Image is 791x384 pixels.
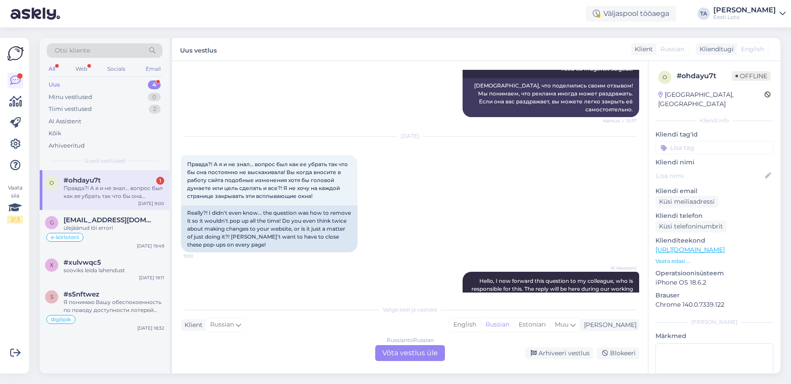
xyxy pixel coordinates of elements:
[696,45,734,54] div: Klienditugi
[375,345,445,361] div: Võta vestlus üle
[655,186,773,196] p: Kliendi email
[7,184,23,224] div: Vaata siia
[49,80,60,89] div: Uus
[137,325,164,331] div: [DATE] 18:32
[84,157,125,165] span: Uued vestlused
[64,216,155,224] span: getter.sade@mail.ee
[741,45,764,54] span: English
[184,253,217,259] span: 9:00
[49,93,92,102] div: Minu vestlused
[47,63,57,75] div: All
[597,347,639,359] div: Blokeeri
[713,14,776,21] div: Eesti Loto
[655,318,773,326] div: [PERSON_NAME]
[49,129,61,138] div: Kõik
[603,118,637,124] span: Nähtud ✓ 10:17
[49,141,85,150] div: Arhiveeritud
[697,8,710,20] div: TA
[677,71,732,81] div: # ohdayu7t
[463,78,639,117] div: [DEMOGRAPHIC_DATA], что поделились своим отзывом! Мы понимаем, что реклама иногда может раздражат...
[655,257,773,265] p: Vaata edasi ...
[655,211,773,221] p: Kliendi telefon
[658,90,765,109] div: [GEOGRAPHIC_DATA], [GEOGRAPHIC_DATA]
[51,317,71,322] span: digilipik
[7,216,23,224] div: 2 / 3
[655,158,773,167] p: Kliendi nimi
[471,278,634,300] span: Hello, I now forward this question to my colleague, who is responsible for this. The reply will b...
[105,63,127,75] div: Socials
[655,130,773,139] p: Kliendi tag'id
[137,243,164,249] div: [DATE] 19:49
[655,291,773,300] p: Brauser
[64,259,101,266] span: #xulvwqc5
[655,117,773,125] div: Kliendi info
[631,45,653,54] div: Klient
[660,45,684,54] span: Russian
[713,7,776,14] div: [PERSON_NAME]
[50,262,53,268] span: x
[50,219,54,226] span: g
[64,266,164,274] div: sooviks leida lahendust
[586,6,676,22] div: Väljaspool tööaega
[655,331,773,341] p: Märkmed
[181,306,639,314] div: Valige keel ja vastake
[181,205,358,252] div: Really?! I didn't even know... the question was how to remove it so it wouldn't pop up all the ti...
[180,43,217,55] label: Uus vestlus
[7,45,24,62] img: Askly Logo
[210,320,234,330] span: Russian
[49,105,92,114] div: Tiimi vestlused
[181,132,639,140] div: [DATE]
[49,117,81,126] div: AI Assistent
[138,200,164,207] div: [DATE] 9:00
[449,318,481,331] div: English
[148,93,161,102] div: 0
[603,265,637,271] span: AI Assistent
[655,221,727,232] div: Küsi telefoninumbrit
[555,320,569,328] span: Muu
[655,300,773,309] p: Chrome 140.0.7339.122
[144,63,162,75] div: Email
[64,224,164,232] div: ülejäänud lõi errori
[655,141,773,154] input: Lisa tag
[655,278,773,287] p: iPhone OS 18.6.2
[387,336,434,344] div: Russian to Russian
[655,236,773,245] p: Klienditeekond
[49,179,54,186] span: o
[64,176,101,184] span: #ohdayu7t
[713,7,786,21] a: [PERSON_NAME]Eesti Loto
[656,171,763,181] input: Lisa nimi
[514,318,550,331] div: Estonian
[580,320,637,330] div: [PERSON_NAME]
[156,177,164,185] div: 1
[525,347,593,359] div: Arhiveeri vestlus
[732,71,771,81] span: Offline
[655,196,718,208] div: Küsi meiliaadressi
[50,293,53,300] span: s
[51,235,79,240] span: e-kiirloterii
[64,298,164,314] div: Я понимаю Вашу обеспокоенность по поводу доступности лотерей для пожилых людей или тех, кто не по...
[181,320,203,330] div: Klient
[74,63,89,75] div: Web
[64,184,164,200] div: Правда?! А я и не знал… вопрос был как ее убрать так что бы она постоянно не выскакивала! Вы когд...
[148,80,161,89] div: 4
[64,290,99,298] span: #s5nftwez
[139,274,164,281] div: [DATE] 19:11
[149,105,161,114] div: 2
[655,269,773,278] p: Operatsioonisüsteem
[663,74,667,80] span: o
[481,318,514,331] div: Russian
[187,161,349,199] span: Правда?! А я и не знал… вопрос был как ее убрать так что бы она постоянно не выскакивала! Вы когд...
[55,46,90,55] span: Otsi kliente
[655,246,725,254] a: [URL][DOMAIN_NAME]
